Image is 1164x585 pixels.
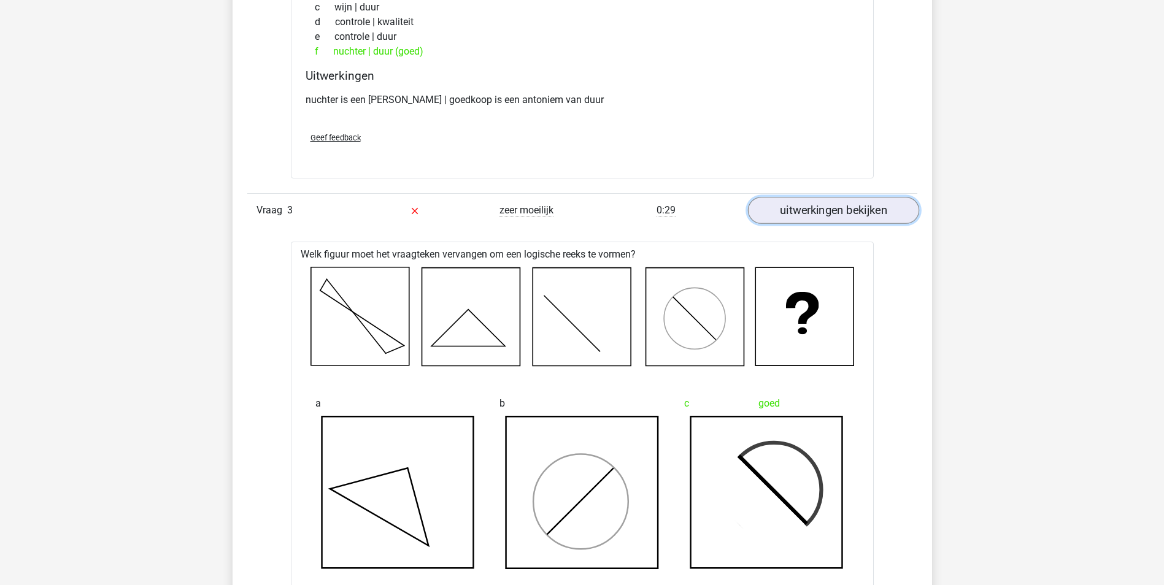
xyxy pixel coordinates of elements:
span: 0:29 [657,204,676,216]
div: nuchter | duur (goed) [306,44,859,59]
span: c [684,391,689,416]
div: goed [684,391,849,416]
div: controle | kwaliteit [306,15,859,29]
span: zeer moeilijk [499,204,553,216]
span: d [315,15,335,29]
span: Vraag [256,203,287,218]
span: a [315,391,321,416]
span: f [315,44,333,59]
span: e [315,29,334,44]
a: uitwerkingen bekijken [747,197,919,224]
span: Geef feedback [310,133,361,142]
p: nuchter is een [PERSON_NAME] | goedkoop is een antoniem van duur [306,93,859,107]
span: b [499,391,505,416]
h4: Uitwerkingen [306,69,859,83]
span: 3 [287,204,293,216]
div: controle | duur [306,29,859,44]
